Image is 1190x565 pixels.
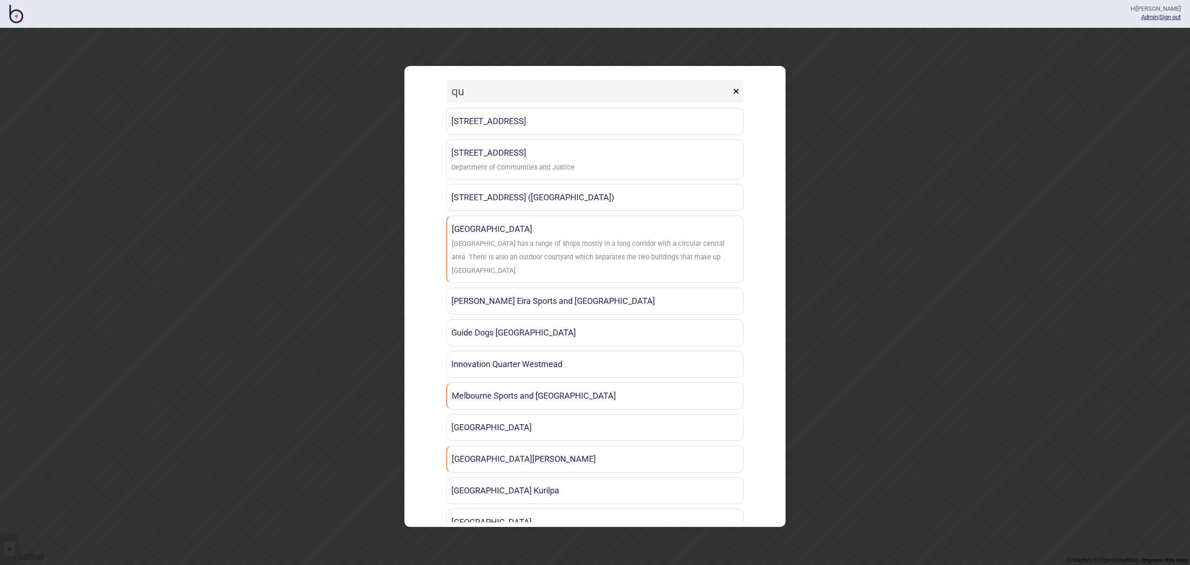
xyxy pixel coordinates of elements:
[452,237,739,277] div: Barkly Square has a range of shops mostly in a long corridor with a circular central area. There ...
[446,139,744,180] a: [STREET_ADDRESS]Department of Communities and Justice
[1141,13,1158,20] a: Admin
[451,161,575,175] div: Department of Communities and Justice
[446,80,731,103] input: Search locations by tag + name
[446,446,744,473] a: [GEOGRAPHIC_DATA][PERSON_NAME]
[446,351,744,378] a: Innovation Quarter Westmead
[446,477,744,504] a: [GEOGRAPHIC_DATA] Kurilpa
[446,108,744,135] a: [STREET_ADDRESS]
[1159,13,1181,20] button: Sign out
[446,288,744,315] a: [PERSON_NAME] Eira Sports and [GEOGRAPHIC_DATA]
[446,509,744,536] a: [GEOGRAPHIC_DATA]
[446,184,744,211] a: [STREET_ADDRESS] ([GEOGRAPHIC_DATA])
[1141,13,1159,20] span: |
[446,414,744,441] a: [GEOGRAPHIC_DATA]
[728,80,744,103] button: ×
[446,382,744,409] a: Melbourne Sports and [GEOGRAPHIC_DATA]
[9,5,23,23] img: BindiMaps CMS
[1130,5,1181,13] div: Hi [PERSON_NAME]
[446,216,744,282] a: [GEOGRAPHIC_DATA][GEOGRAPHIC_DATA] has a range of shops mostly in a long corridor with a circular...
[446,319,744,346] a: Guide Dogs [GEOGRAPHIC_DATA]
